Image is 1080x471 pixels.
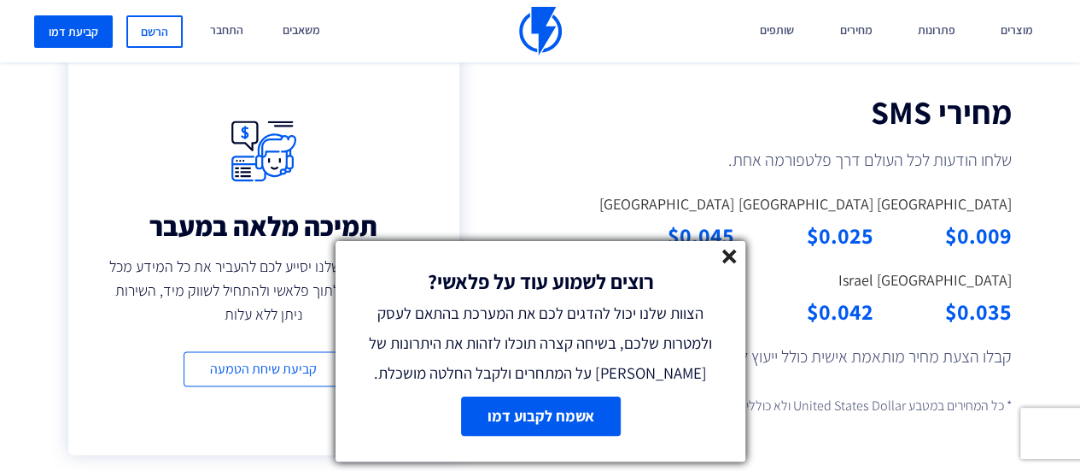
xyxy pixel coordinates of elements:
a: קביעת שיחת הטמעה [184,351,343,386]
label: [GEOGRAPHIC_DATA] [899,268,1012,291]
div: $0.045 [622,220,734,251]
p: * כל המחירים במטבע United States Dollar ולא כוללים מע"מ. [622,393,1013,417]
label: [GEOGRAPHIC_DATA] [760,193,873,215]
div: $0.009 [899,220,1012,251]
p: צוות התמיכה שלנו יסייע לכם להעביר את כל המידע מכל הכלים שלכם לתוך פלאשי ולהתחיל לשווק מיד, השירות... [102,254,425,326]
p: שלחו הודעות לכל העולם דרך פלטפורמה אחת. [622,148,1013,172]
label: [GEOGRAPHIC_DATA] [622,193,734,215]
label: Israel [838,268,873,291]
div: $0.042 [760,295,873,327]
label: [GEOGRAPHIC_DATA] [899,193,1012,215]
p: קבלו הצעת מחיר מותאמת אישית כולל ייעוץ ללא עלות. [622,344,1013,368]
h3: תמיכה מלאה במעבר [102,211,425,241]
div: $0.035 [899,295,1012,327]
div: $0.025 [760,220,873,251]
a: קביעת דמו [34,15,113,48]
h2: מחירי SMS [622,95,1013,131]
a: הרשם [126,15,183,48]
